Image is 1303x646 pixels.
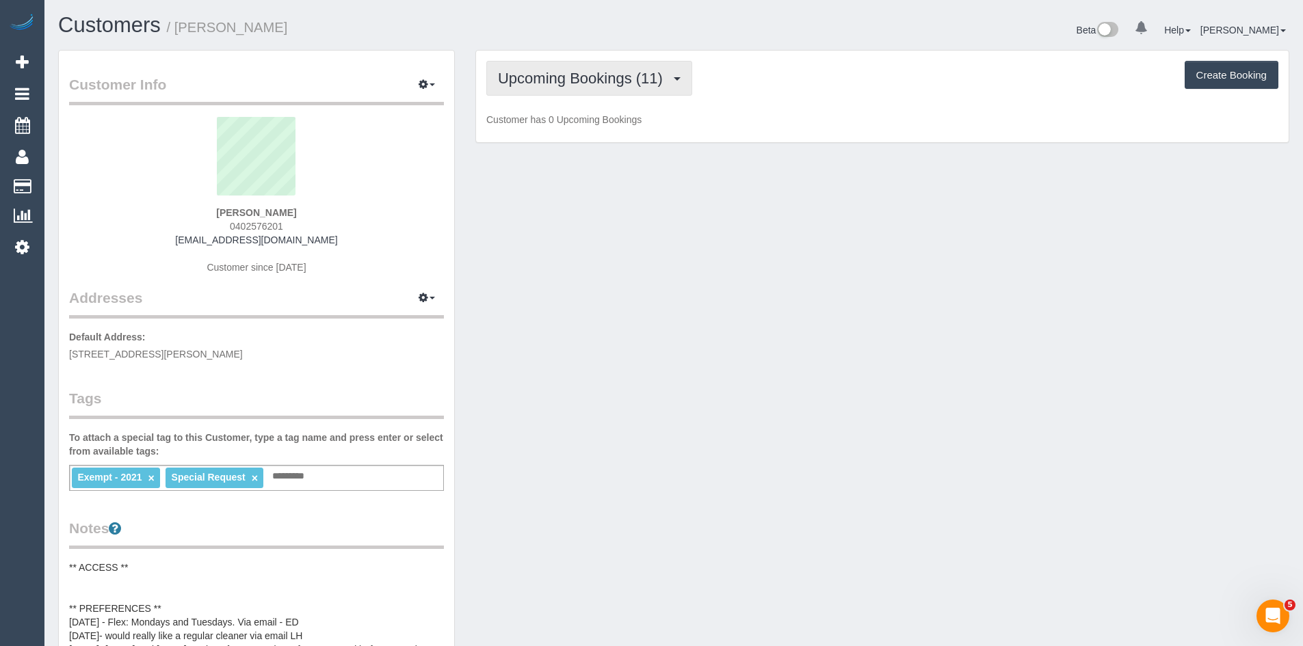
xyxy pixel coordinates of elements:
strong: [PERSON_NAME] [216,207,296,218]
legend: Tags [69,388,444,419]
span: Upcoming Bookings (11) [498,70,670,87]
span: 5 [1285,600,1295,610]
span: [STREET_ADDRESS][PERSON_NAME] [69,349,243,360]
span: Exempt - 2021 [77,472,142,483]
legend: Customer Info [69,75,444,105]
a: Help [1164,25,1191,36]
a: × [252,472,258,484]
img: Automaid Logo [8,14,36,33]
a: Beta [1077,25,1119,36]
span: 0402576201 [230,221,283,232]
img: New interface [1096,22,1118,40]
a: Customers [58,13,161,37]
span: Special Request [172,472,246,483]
a: [PERSON_NAME] [1200,25,1286,36]
legend: Notes [69,518,444,549]
span: Customer since [DATE] [207,262,306,273]
iframe: Intercom live chat [1256,600,1289,632]
a: × [148,472,154,484]
label: To attach a special tag to this Customer, type a tag name and press enter or select from availabl... [69,431,444,458]
button: Upcoming Bookings (11) [486,61,692,96]
label: Default Address: [69,330,146,344]
a: [EMAIL_ADDRESS][DOMAIN_NAME] [175,234,337,245]
p: Customer has 0 Upcoming Bookings [486,113,1278,126]
button: Create Booking [1185,61,1278,90]
small: / [PERSON_NAME] [167,20,288,35]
